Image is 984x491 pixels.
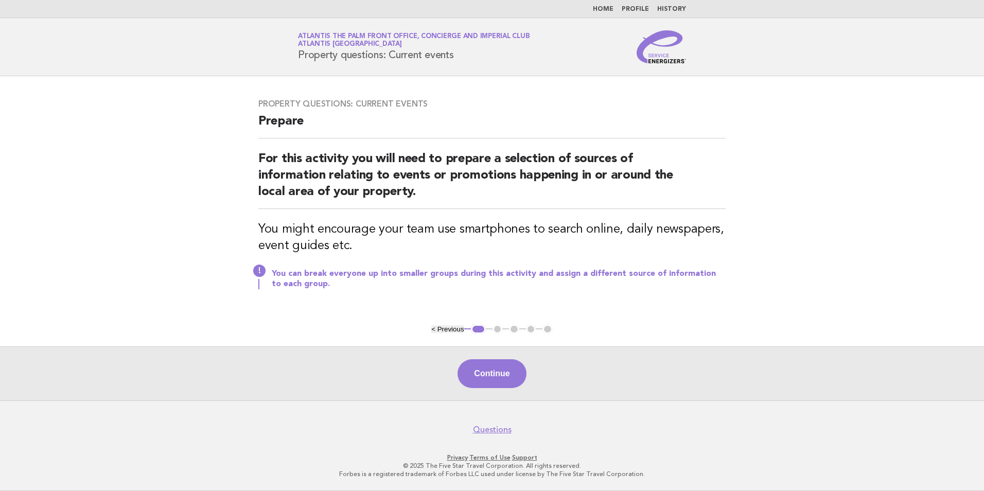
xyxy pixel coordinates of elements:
h3: Property questions: Current events [258,99,726,109]
img: Service Energizers [637,30,686,63]
a: Privacy [447,454,468,461]
span: Atlantis [GEOGRAPHIC_DATA] [298,41,402,48]
p: © 2025 The Five Star Travel Corporation. All rights reserved. [177,462,807,470]
a: Support [512,454,537,461]
button: < Previous [431,325,464,333]
a: Profile [622,6,649,12]
button: Continue [458,359,526,388]
button: 1 [471,324,486,335]
a: Home [593,6,613,12]
h3: You might encourage your team use smartphones to search online, daily newspapers, event guides etc. [258,221,726,254]
a: Terms of Use [469,454,511,461]
a: Questions [473,425,512,435]
h1: Property questions: Current events [298,33,530,60]
h2: For this activity you will need to prepare a selection of sources of information relating to even... [258,151,726,209]
p: · · [177,453,807,462]
a: Atlantis The Palm Front Office, Concierge and Imperial ClubAtlantis [GEOGRAPHIC_DATA] [298,33,530,47]
p: Forbes is a registered trademark of Forbes LLC used under license by The Five Star Travel Corpora... [177,470,807,478]
p: You can break everyone up into smaller groups during this activity and assign a different source ... [272,269,726,289]
h2: Prepare [258,113,726,138]
a: History [657,6,686,12]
